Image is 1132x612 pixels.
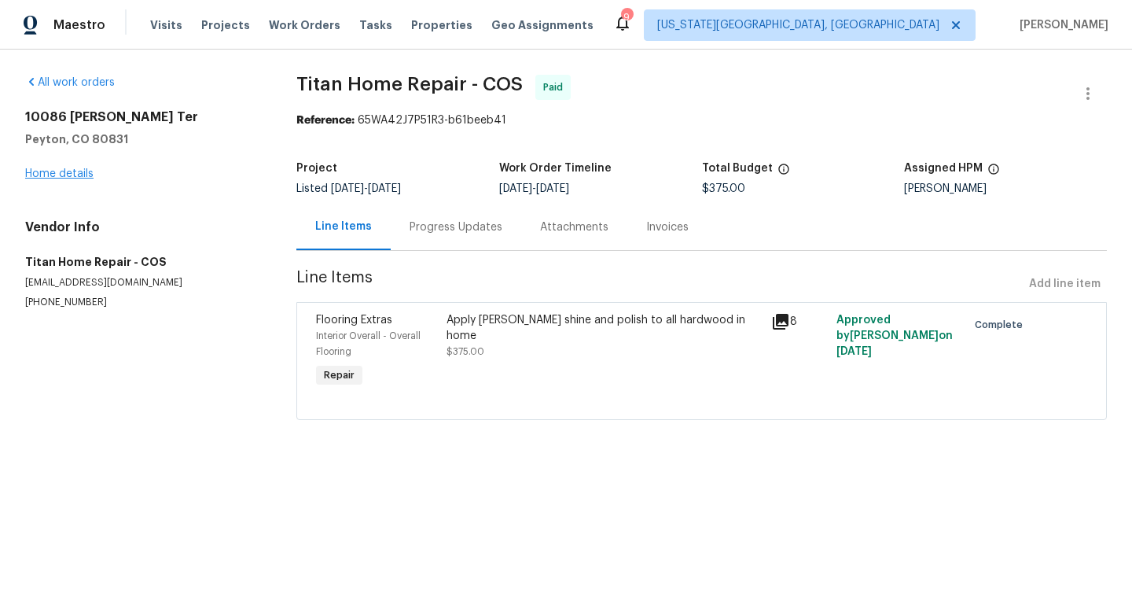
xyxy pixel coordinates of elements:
[904,183,1107,194] div: [PERSON_NAME]
[269,17,340,33] span: Work Orders
[410,219,502,235] div: Progress Updates
[702,163,773,174] h5: Total Budget
[499,183,569,194] span: -
[25,77,115,88] a: All work orders
[657,17,939,33] span: [US_STATE][GEOGRAPHIC_DATA], [GEOGRAPHIC_DATA]
[25,276,259,289] p: [EMAIL_ADDRESS][DOMAIN_NAME]
[536,183,569,194] span: [DATE]
[25,296,259,309] p: [PHONE_NUMBER]
[25,254,259,270] h5: Titan Home Repair - COS
[447,312,763,344] div: Apply [PERSON_NAME] shine and polish to all hardwood in home
[621,9,632,25] div: 9
[53,17,105,33] span: Maestro
[836,346,872,357] span: [DATE]
[25,219,259,235] h4: Vendor Info
[646,219,689,235] div: Invoices
[25,168,94,179] a: Home details
[296,115,355,126] b: Reference:
[499,183,532,194] span: [DATE]
[540,219,608,235] div: Attachments
[331,183,401,194] span: -
[771,312,827,331] div: 8
[777,163,790,183] span: The total cost of line items that have been proposed by Opendoor. This sum includes line items th...
[499,163,612,174] h5: Work Order Timeline
[201,17,250,33] span: Projects
[315,219,372,234] div: Line Items
[702,183,745,194] span: $375.00
[296,75,523,94] span: Titan Home Repair - COS
[975,317,1029,333] span: Complete
[491,17,594,33] span: Geo Assignments
[836,315,953,357] span: Approved by [PERSON_NAME] on
[543,79,569,95] span: Paid
[318,367,361,383] span: Repair
[331,183,364,194] span: [DATE]
[296,183,401,194] span: Listed
[296,163,337,174] h5: Project
[25,109,259,125] h2: 10086 [PERSON_NAME] Ter
[296,112,1107,128] div: 65WA42J7P51R3-b61beeb41
[1013,17,1108,33] span: [PERSON_NAME]
[25,131,259,147] h5: Peyton, CO 80831
[316,331,421,356] span: Interior Overall - Overall Flooring
[447,347,484,356] span: $375.00
[987,163,1000,183] span: The hpm assigned to this work order.
[411,17,472,33] span: Properties
[368,183,401,194] span: [DATE]
[359,20,392,31] span: Tasks
[316,315,392,326] span: Flooring Extras
[150,17,182,33] span: Visits
[904,163,983,174] h5: Assigned HPM
[296,270,1023,299] span: Line Items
